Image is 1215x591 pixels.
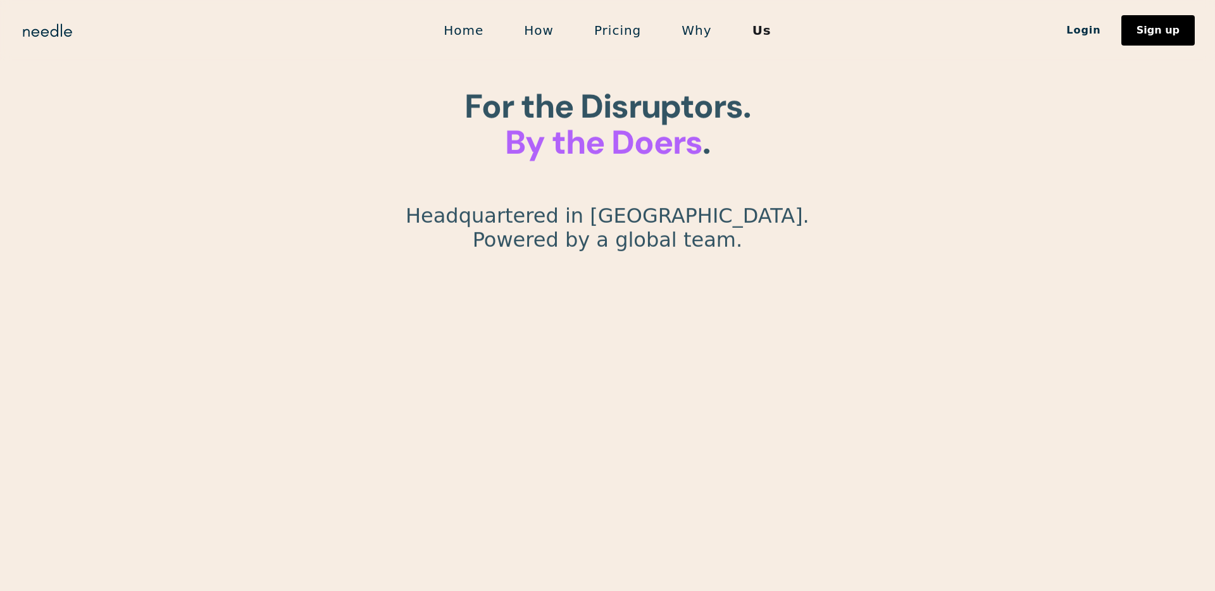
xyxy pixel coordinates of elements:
a: Sign up [1121,15,1195,46]
a: Home [423,17,504,44]
a: Us [732,17,792,44]
a: Pricing [574,17,661,44]
h1: For the Disruptors. ‍ . ‍ [464,89,751,197]
a: How [504,17,574,44]
a: Why [661,17,732,44]
a: Login [1046,20,1121,41]
span: By the Doers [505,121,702,164]
p: Headquartered in [GEOGRAPHIC_DATA]. Powered by a global team. [406,203,809,252]
div: Sign up [1137,25,1180,35]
